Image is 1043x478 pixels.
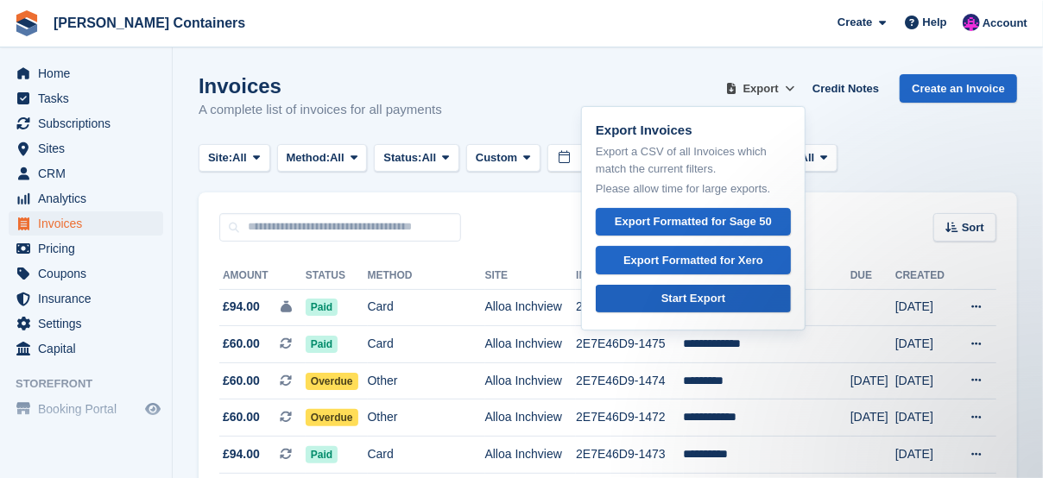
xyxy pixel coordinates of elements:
[596,121,791,141] p: Export Invoices
[895,289,953,326] td: [DATE]
[576,289,683,326] td: 2E7E46D9-1476
[38,397,142,421] span: Booking Portal
[199,144,270,173] button: Site: All
[306,446,338,463] span: Paid
[9,136,163,160] a: menu
[38,136,142,160] span: Sites
[16,375,172,393] span: Storefront
[38,186,142,211] span: Analytics
[306,373,358,390] span: Overdue
[223,335,260,353] span: £60.00
[9,261,163,286] a: menu
[596,143,791,177] p: Export a CSV of all Invoices which match the current filters.
[199,100,442,120] p: A complete list of invoices for all payments
[895,326,953,363] td: [DATE]
[277,144,368,173] button: Method: All
[223,372,260,390] span: £60.00
[923,14,947,31] span: Help
[723,74,799,103] button: Export
[576,399,683,437] td: 2E7E46D9-1472
[38,86,142,110] span: Tasks
[219,262,306,290] th: Amount
[576,362,683,399] td: 2E7E46D9-1474
[47,9,252,37] a: [PERSON_NAME] Containers
[368,399,485,437] td: Other
[962,219,984,236] span: Sort
[850,262,895,290] th: Due
[743,80,779,97] span: Export
[38,111,142,135] span: Subscriptions
[38,61,142,85] span: Home
[223,408,260,426] span: £60.00
[806,74,886,103] a: Credit Notes
[368,326,485,363] td: Card
[38,211,142,236] span: Invoices
[485,326,577,363] td: Alloa Inchview
[14,10,40,36] img: stora-icon-8386f47178a22dfd0bd8f6a31ec36ba5ce8667c1dd55bd0f319d3a0aa187defe.svg
[963,14,980,31] img: Claire Wilson
[383,149,421,167] span: Status:
[596,285,791,313] a: Start Export
[661,290,725,307] div: Start Export
[368,362,485,399] td: Other
[838,14,872,31] span: Create
[9,336,163,361] a: menu
[306,409,358,426] span: Overdue
[223,445,260,463] span: £94.00
[9,86,163,110] a: menu
[9,161,163,186] a: menu
[38,336,142,361] span: Capital
[476,149,517,167] span: Custom
[485,437,577,474] td: Alloa Inchview
[9,111,163,135] a: menu
[422,149,437,167] span: All
[306,336,338,353] span: Paid
[38,161,142,186] span: CRM
[596,246,791,274] a: Export Formatted for Xero
[306,299,338,316] span: Paid
[199,74,442,97] h1: Invoices
[9,397,163,421] a: menu
[850,362,895,399] td: [DATE]
[330,149,345,167] span: All
[9,211,163,236] a: menu
[983,15,1027,32] span: Account
[895,399,953,437] td: [DATE]
[9,311,163,336] a: menu
[466,144,540,173] button: Custom
[208,149,232,167] span: Site:
[615,213,772,230] div: Export Formatted for Sage 50
[485,289,577,326] td: Alloa Inchview
[9,286,163,311] a: menu
[368,437,485,474] td: Card
[223,298,260,316] span: £94.00
[485,262,577,290] th: Site
[232,149,247,167] span: All
[900,74,1017,103] a: Create an Invoice
[485,362,577,399] td: Alloa Inchview
[38,261,142,286] span: Coupons
[485,399,577,437] td: Alloa Inchview
[895,362,953,399] td: [DATE]
[623,252,763,269] div: Export Formatted for Xero
[576,262,683,290] th: Invoice Number
[9,61,163,85] a: menu
[374,144,458,173] button: Status: All
[895,437,953,474] td: [DATE]
[596,208,791,236] a: Export Formatted for Sage 50
[9,186,163,211] a: menu
[38,286,142,311] span: Insurance
[576,437,683,474] td: 2E7E46D9-1473
[306,262,368,290] th: Status
[9,236,163,261] a: menu
[895,262,953,290] th: Created
[142,399,163,419] a: Preview store
[368,289,485,326] td: Card
[850,399,895,437] td: [DATE]
[368,262,485,290] th: Method
[38,311,142,336] span: Settings
[800,149,815,167] span: All
[576,326,683,363] td: 2E7E46D9-1475
[287,149,331,167] span: Method:
[596,180,791,198] p: Please allow time for large exports.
